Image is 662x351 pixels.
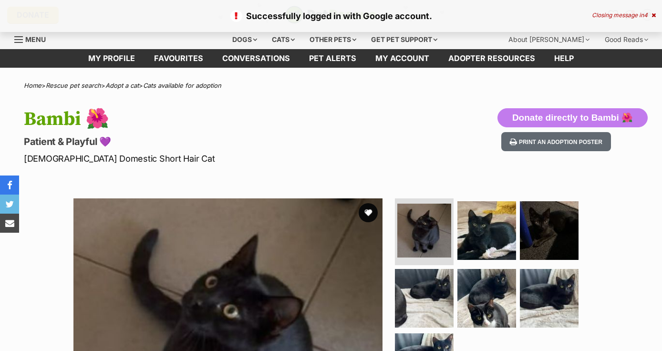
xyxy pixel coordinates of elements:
[501,132,611,152] button: Print an adoption poster
[598,30,655,49] div: Good Reads
[366,49,439,68] a: My account
[644,11,648,19] span: 4
[24,135,404,148] p: Patient & Playful 💜
[46,82,101,89] a: Rescue pet search
[497,108,648,127] button: Donate directly to Bambi 🌺
[303,30,363,49] div: Other pets
[105,82,139,89] a: Adopt a cat
[359,203,378,222] button: favourite
[145,49,213,68] a: Favourites
[502,30,596,49] div: About [PERSON_NAME]
[14,30,52,47] a: Menu
[213,49,300,68] a: conversations
[24,152,404,165] p: [DEMOGRAPHIC_DATA] Domestic Short Hair Cat
[24,108,404,130] h1: Bambi 🌺
[265,30,301,49] div: Cats
[397,204,451,258] img: Photo of Bambi 🌺
[79,49,145,68] a: My profile
[395,269,454,328] img: Photo of Bambi 🌺
[364,30,444,49] div: Get pet support
[143,82,221,89] a: Cats available for adoption
[439,49,545,68] a: Adopter resources
[545,49,583,68] a: Help
[520,201,579,260] img: Photo of Bambi 🌺
[10,10,652,22] p: Successfully logged in with Google account.
[520,269,579,328] img: Photo of Bambi 🌺
[300,49,366,68] a: Pet alerts
[592,12,656,19] div: Closing message in
[226,30,264,49] div: Dogs
[457,201,516,260] img: Photo of Bambi 🌺
[25,35,46,43] span: Menu
[457,269,516,328] img: Photo of Bambi 🌺
[24,82,41,89] a: Home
